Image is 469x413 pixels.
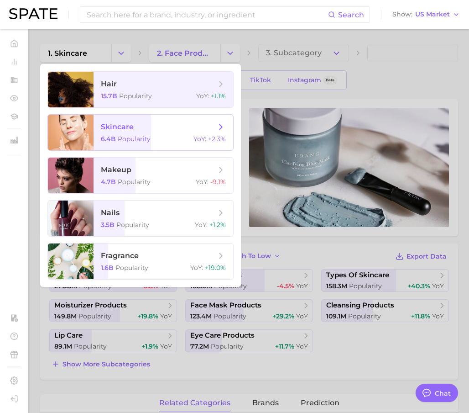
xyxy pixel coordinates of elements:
span: 4.7b [101,178,116,186]
span: Show [392,12,412,17]
span: skincare [101,122,134,131]
span: +2.3% [208,135,226,143]
span: Popularity [118,135,151,143]
span: Popularity [118,178,151,186]
span: -9.1% [210,178,226,186]
span: US Market [415,12,450,17]
span: +19.0% [205,264,226,272]
span: YoY : [195,221,208,229]
a: Log out. Currently logged in with e-mail jessica.leslie@augustinusbader.com. [7,392,21,406]
span: Search [338,11,364,19]
span: YoY : [196,178,208,186]
button: ShowUS Market [390,9,462,21]
span: +1.1% [211,92,226,100]
span: hair [101,79,117,88]
ul: Change Category [40,64,241,287]
img: SPATE [9,8,57,19]
span: Popularity [116,221,149,229]
span: 1.6b [101,264,114,272]
span: YoY : [196,92,209,100]
span: 6.4b [101,135,116,143]
span: nails [101,208,120,217]
span: YoY : [193,135,206,143]
span: +1.2% [209,221,226,229]
input: Search here for a brand, industry, or ingredient [86,7,328,22]
span: Popularity [119,92,152,100]
span: Popularity [115,264,148,272]
span: makeup [101,165,131,174]
span: YoY : [190,264,203,272]
span: 3.5b [101,221,115,229]
span: fragrance [101,251,139,260]
span: 15.7b [101,92,117,100]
